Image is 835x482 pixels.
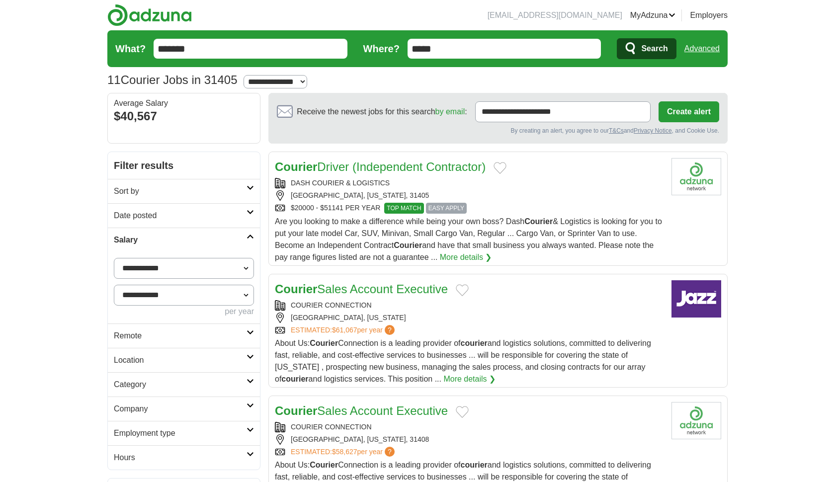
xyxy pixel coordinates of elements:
[115,41,146,56] label: What?
[494,162,506,174] button: Add to favorite jobs
[114,234,247,246] h2: Salary
[114,330,247,342] h2: Remote
[275,313,664,323] div: [GEOGRAPHIC_DATA], [US_STATE]
[107,4,192,26] img: Adzuna logo
[671,280,721,318] img: Company logo
[385,447,395,457] span: ?
[275,160,486,173] a: CourierDriver (Independent Contractor)
[659,101,719,122] button: Create alert
[456,406,469,418] button: Add to favorite jobs
[108,421,260,445] a: Employment type
[461,461,488,469] strong: courier
[634,127,672,134] a: Privacy Notice
[275,282,448,296] a: CourierSales Account Executive
[114,210,247,222] h2: Date posted
[363,41,400,56] label: Where?
[275,160,317,173] strong: Courier
[461,339,488,347] strong: courier
[310,339,338,347] strong: Courier
[275,190,664,201] div: [GEOGRAPHIC_DATA], [US_STATE], 31405
[107,71,121,89] span: 11
[609,127,624,134] a: T&Cs
[275,404,448,417] a: CourierSales Account Executive
[277,126,719,135] div: By creating an alert, you agree to our and , and Cookie Use.
[114,185,247,197] h2: Sort by
[108,397,260,421] a: Company
[114,354,247,366] h2: Location
[488,9,622,21] li: [EMAIL_ADDRESS][DOMAIN_NAME]
[332,448,357,456] span: $58,627
[114,99,254,107] div: Average Salary
[107,73,238,86] h1: Courier Jobs in 31405
[275,404,317,417] strong: Courier
[310,461,338,469] strong: Courier
[684,39,720,59] a: Advanced
[641,39,668,59] span: Search
[524,217,553,226] strong: Courier
[291,325,397,335] a: ESTIMATED:$61,067per year?
[291,447,397,457] a: ESTIMATED:$58,627per year?
[275,434,664,445] div: [GEOGRAPHIC_DATA], [US_STATE], 31408
[671,402,721,439] img: Company logo
[275,422,664,432] div: COURIER CONNECTION
[114,306,254,318] div: per year
[275,282,317,296] strong: Courier
[108,372,260,397] a: Category
[108,323,260,348] a: Remote
[671,158,721,195] img: Company logo
[114,427,247,439] h2: Employment type
[108,179,260,203] a: Sort by
[456,284,469,296] button: Add to favorite jobs
[394,241,422,249] strong: Courier
[108,152,260,179] h2: Filter results
[108,203,260,228] a: Date posted
[114,107,254,125] div: $40,567
[690,9,728,21] a: Employers
[630,9,676,21] a: MyAdzuna
[275,217,662,261] span: Are you looking to make a difference while being your own boss? Dash & Logistics is looking for y...
[275,300,664,311] div: COURIER CONNECTION
[275,339,651,383] span: About Us: Connection is a leading provider of and logistics solutions, committed to delivering fa...
[385,325,395,335] span: ?
[435,107,465,116] a: by email
[275,178,664,188] div: DASH COURIER & LOGISTICS
[108,445,260,470] a: Hours
[332,326,357,334] span: $61,067
[440,251,492,263] a: More details ❯
[108,348,260,372] a: Location
[275,203,664,214] div: $20000 - $51141 PER YEAR
[114,403,247,415] h2: Company
[297,106,467,118] span: Receive the newest jobs for this search :
[384,203,423,214] span: TOP MATCH
[443,373,496,385] a: More details ❯
[426,203,467,214] span: EASY APPLY
[114,452,247,464] h2: Hours
[114,379,247,391] h2: Category
[617,38,676,59] button: Search
[281,375,308,383] strong: courier
[108,228,260,252] a: Salary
